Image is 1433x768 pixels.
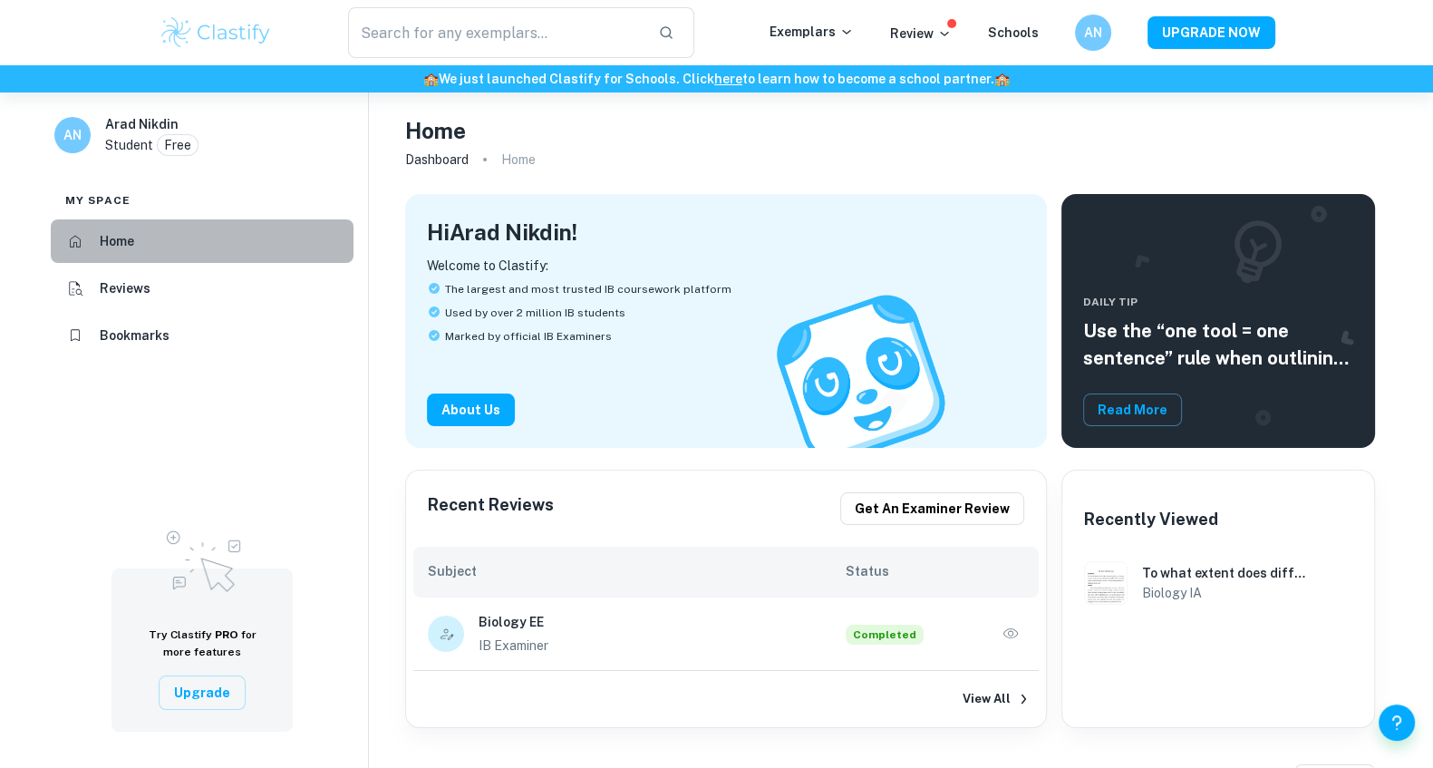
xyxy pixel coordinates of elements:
[427,216,577,248] h4: Hi Arad Nikdin !
[65,192,131,209] span: My space
[445,281,731,297] span: The largest and most trusted IB coursework platform
[479,636,845,656] p: IB Examiner
[1083,294,1353,310] span: Daily Tip
[479,612,845,632] h6: Biology EE
[1147,16,1275,49] button: UPGRADE NOW
[159,15,274,51] img: Clastify logo
[1083,317,1353,372] h5: Use the “one tool = one sentence” rule when outlining your analytical framework in a Business Man...
[51,219,353,263] a: Home
[957,685,1015,713] button: View All
[445,328,612,345] span: Marked by official IB Examiners
[1082,23,1103,43] h6: AN
[846,625,924,645] span: Completed
[1084,561,1128,605] img: Biology IA example thumbnail: To what extent does different pH values
[714,72,742,86] a: here
[406,671,1046,727] a: View All
[100,278,150,298] h6: Reviews
[890,24,952,44] p: Review
[133,627,271,661] h6: Try Clastify for more features
[100,231,134,251] h6: Home
[428,492,554,525] h6: Recent Reviews
[405,147,469,172] a: Dashboard
[159,676,246,710] button: Upgrade
[105,135,153,155] p: Student
[105,114,179,134] h6: Arad Nikdin
[100,326,169,345] h6: Bookmarks
[1083,394,1182,426] button: Read More
[63,125,83,145] h6: AN
[215,628,238,641] span: PRO
[846,561,1024,581] h6: Status
[51,267,353,310] a: Reviews
[1142,563,1312,583] h6: To what extent does different pH values (2, 4, 6, 8, and 10) affect the activity of 5 g of yeast ...
[1379,705,1415,741] button: Help and Feedback
[1077,554,1360,612] a: Biology IA example thumbnail: To what extent does different pH values To what extent does differe...
[428,561,845,581] h6: Subject
[423,72,439,86] span: 🏫
[988,25,1039,40] a: Schools
[1142,583,1312,603] h6: Biology IA
[348,7,644,58] input: Search for any exemplars...
[1084,507,1218,532] h6: Recently Viewed
[427,394,515,426] button: About Us
[445,305,625,321] span: Used by over 2 million IB students
[51,314,353,357] a: Bookmarks
[164,135,191,155] p: Free
[405,114,466,147] h4: Home
[501,150,536,170] p: Home
[4,69,1429,89] h6: We just launched Clastify for Schools. Click to learn how to become a school partner.
[840,492,1024,525] button: Get an examiner review
[157,520,247,598] img: Upgrade to Pro
[770,22,854,42] p: Exemplars
[427,256,1025,276] p: Welcome to Clastify:
[1075,15,1111,51] button: AN
[994,72,1010,86] span: 🏫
